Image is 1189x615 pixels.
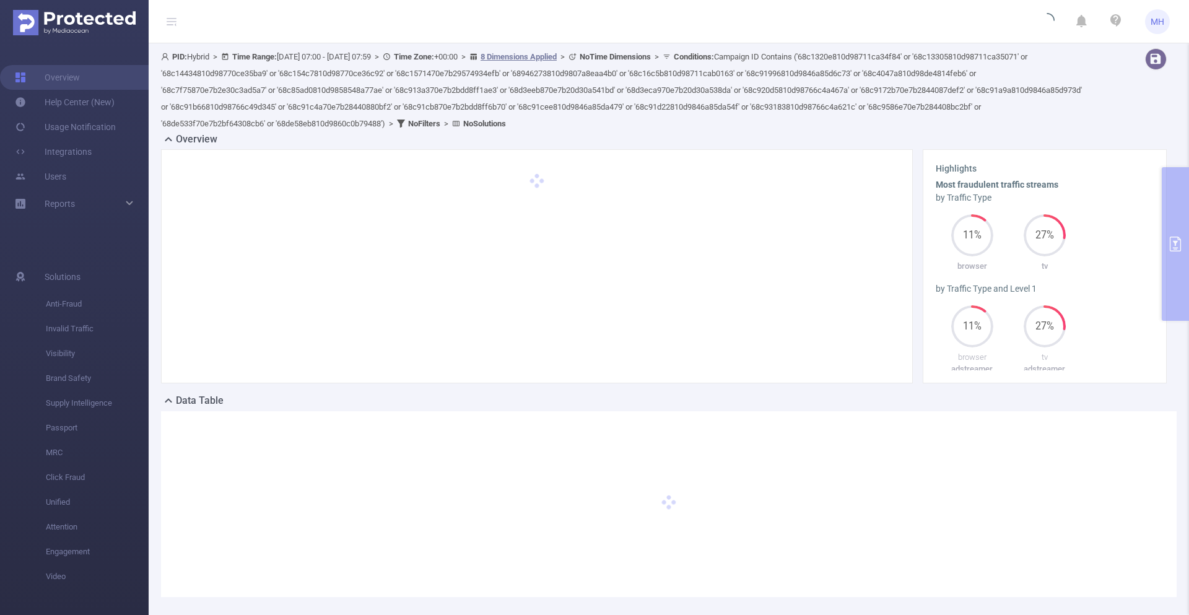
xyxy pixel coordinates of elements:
[172,52,187,61] b: PID:
[46,391,149,416] span: Supply Intelligence
[1040,13,1055,30] i: icon: loading
[1024,321,1066,331] span: 27%
[46,316,149,341] span: Invalid Traffic
[161,52,1082,128] span: Hybrid [DATE] 07:00 - [DATE] 07:59 +00:00
[46,465,149,490] span: Click Fraud
[45,191,75,216] a: Reports
[936,180,1058,190] b: Most fraudulent traffic streams
[176,132,217,147] h2: Overview
[651,52,663,61] span: >
[1008,363,1081,375] p: adstreamer
[161,53,172,61] i: icon: user
[557,52,568,61] span: >
[15,115,116,139] a: Usage Notification
[394,52,434,61] b: Time Zone:
[15,139,92,164] a: Integrations
[46,292,149,316] span: Anti-Fraud
[13,10,136,35] img: Protected Media
[161,52,1082,128] span: Campaign ID Contains ('68c1320e810d98711ca34f84' or '68c13305810d98711ca35071' or '68c14434810d98...
[45,264,81,289] span: Solutions
[46,490,149,515] span: Unified
[936,363,1008,375] p: adstreamer
[936,191,1154,204] div: by Traffic Type
[1008,351,1081,364] p: tv
[45,199,75,209] span: Reports
[936,162,1154,175] h3: Highlights
[1151,9,1164,34] span: MH
[46,515,149,539] span: Attention
[440,119,452,128] span: >
[176,393,224,408] h2: Data Table
[385,119,397,128] span: >
[458,52,469,61] span: >
[15,90,115,115] a: Help Center (New)
[46,366,149,391] span: Brand Safety
[209,52,221,61] span: >
[580,52,651,61] b: No Time Dimensions
[463,119,506,128] b: No Solutions
[674,52,714,61] b: Conditions :
[46,341,149,366] span: Visibility
[936,351,1008,364] p: browser
[15,65,80,90] a: Overview
[15,164,66,189] a: Users
[1024,230,1066,240] span: 27%
[232,52,277,61] b: Time Range:
[1008,260,1081,273] p: tv
[46,564,149,589] span: Video
[951,230,993,240] span: 11%
[481,52,557,61] u: 8 Dimensions Applied
[46,539,149,564] span: Engagement
[951,321,993,331] span: 11%
[936,282,1154,295] div: by Traffic Type and Level 1
[408,119,440,128] b: No Filters
[46,440,149,465] span: MRC
[936,260,1008,273] p: browser
[46,416,149,440] span: Passport
[371,52,383,61] span: >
